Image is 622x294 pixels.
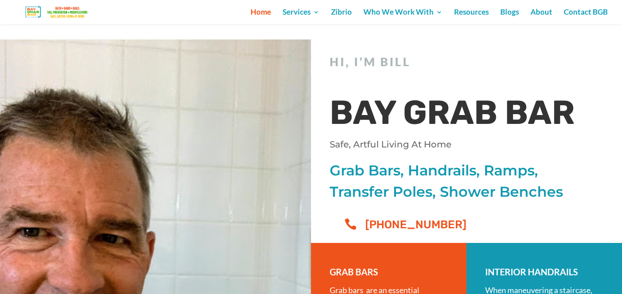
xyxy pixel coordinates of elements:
[15,4,100,20] img: Bay Grab Bar
[330,265,448,283] h3: GRAB BARS
[500,9,519,24] a: Blogs
[344,218,357,230] span: 
[564,9,608,24] a: Contact BGB
[365,218,466,231] span: [PHONE_NUMBER]
[331,9,352,24] a: Zibrio
[330,55,596,73] h2: Hi, I’m Bill
[454,9,489,24] a: Resources
[251,9,271,24] a: Home
[283,9,319,24] a: Services
[485,265,603,283] h3: INTERIOR HANDRAILS
[330,160,596,203] p: Grab Bars, Handrails, Ramps, Transfer Poles, Shower Benches
[330,138,596,151] p: Safe, Artful Living At Home
[363,9,443,24] a: Who We Work With
[530,9,552,24] a: About
[330,91,596,139] h1: BAY GRAB BAR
